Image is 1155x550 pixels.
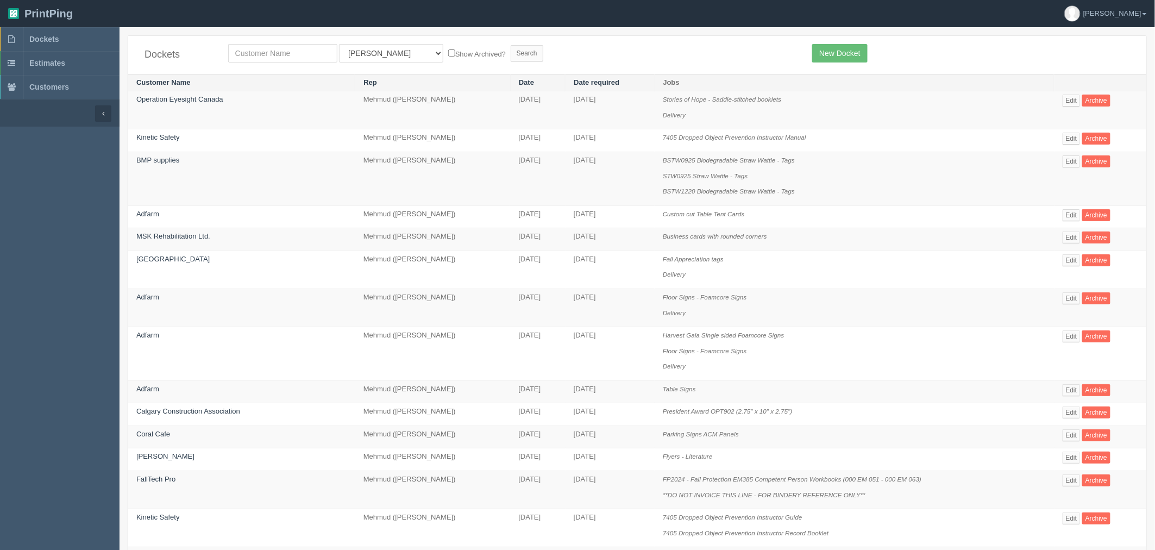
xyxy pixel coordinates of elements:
a: New Docket [812,44,867,62]
a: Archive [1082,232,1110,243]
i: Parking Signs ACM Panels [663,430,739,437]
i: BSTW1220 Biodegradable Straw Wattle - Tags [663,187,795,195]
a: [GEOGRAPHIC_DATA] [136,255,210,263]
td: Mehmud ([PERSON_NAME]) [355,380,511,403]
i: Flyers - Literature [663,453,713,460]
td: Mehmud ([PERSON_NAME]) [355,448,511,471]
span: Customers [29,83,69,91]
a: Adfarm [136,293,159,301]
td: [DATE] [510,228,565,251]
td: [DATE] [566,91,655,129]
a: Date required [574,78,619,86]
a: Adfarm [136,331,159,339]
td: [DATE] [510,471,565,509]
td: [DATE] [510,289,565,327]
td: [DATE] [510,327,565,381]
i: Table Signs [663,385,696,392]
input: Show Archived? [448,49,455,57]
a: Archive [1082,330,1110,342]
td: Mehmud ([PERSON_NAME]) [355,205,511,228]
a: BMP supplies [136,156,179,164]
a: Archive [1082,474,1110,486]
i: FP2024 - Fall Protection EM385 Competent Person Workbooks (000 EM 051 - 000 EM 063) [663,476,921,483]
span: Estimates [29,59,65,67]
td: [DATE] [566,403,655,426]
td: [DATE] [566,509,655,547]
td: [DATE] [510,448,565,471]
td: Mehmud ([PERSON_NAME]) [355,403,511,426]
a: Archive [1082,95,1110,107]
td: [DATE] [510,426,565,448]
a: Kinetic Safety [136,513,180,521]
i: Floor Signs - Foamcore Signs [663,347,747,354]
a: Adfarm [136,210,159,218]
a: Edit [1063,407,1081,418]
a: Archive [1082,292,1110,304]
h4: Dockets [145,49,212,60]
span: Dockets [29,35,59,43]
a: Edit [1063,133,1081,145]
td: [DATE] [566,289,655,327]
input: Customer Name [228,44,337,62]
a: Edit [1063,95,1081,107]
a: Edit [1063,232,1081,243]
i: Delivery [663,271,686,278]
a: MSK Rehabilitation Ltd. [136,232,210,240]
i: STW0925 Straw Wattle - Tags [663,172,748,179]
input: Search [511,45,543,61]
td: Mehmud ([PERSON_NAME]) [355,327,511,381]
td: [DATE] [510,91,565,129]
i: Floor Signs - Foamcore Signs [663,293,747,301]
td: [DATE] [510,403,565,426]
i: **DO NOT INVOICE THIS LINE - FOR BINDERY REFERENCE ONLY** [663,491,865,498]
i: Delivery [663,111,686,118]
a: Date [519,78,534,86]
td: [DATE] [566,426,655,448]
td: Mehmud ([PERSON_NAME]) [355,251,511,289]
td: [DATE] [510,251,565,289]
td: Mehmud ([PERSON_NAME]) [355,289,511,327]
i: Delivery [663,362,686,370]
td: [DATE] [510,129,565,152]
a: Operation Eyesight Canada [136,95,223,103]
a: Adfarm [136,385,159,393]
a: Edit [1063,330,1081,342]
td: Mehmud ([PERSON_NAME]) [355,426,511,448]
a: Edit [1063,292,1081,304]
a: Calgary Construction Association [136,407,240,415]
td: [DATE] [566,380,655,403]
a: Archive [1082,429,1110,441]
th: Jobs [655,74,1054,91]
a: Archive [1082,254,1110,266]
td: [DATE] [510,205,565,228]
a: Rep [363,78,377,86]
td: [DATE] [510,509,565,547]
a: Archive [1082,512,1110,524]
a: Edit [1063,254,1081,266]
td: Mehmud ([PERSON_NAME]) [355,471,511,509]
i: BSTW0925 Biodegradable Straw Wattle - Tags [663,157,795,164]
a: Archive [1082,452,1110,464]
td: Mehmud ([PERSON_NAME]) [355,91,511,129]
i: 7405 Dropped Object Prevention Instructor Guide [663,514,802,521]
td: [DATE] [566,205,655,228]
a: Edit [1063,452,1081,464]
a: Edit [1063,155,1081,167]
a: Edit [1063,429,1081,441]
i: 7405 Dropped Object Prevention Instructor Manual [663,134,806,141]
td: Mehmud ([PERSON_NAME]) [355,152,511,206]
td: Mehmud ([PERSON_NAME]) [355,509,511,547]
td: Mehmud ([PERSON_NAME]) [355,228,511,251]
a: Edit [1063,512,1081,524]
td: [DATE] [566,471,655,509]
td: Mehmud ([PERSON_NAME]) [355,129,511,152]
i: Stories of Hope - Saddle-stitched booklets [663,96,781,103]
a: [PERSON_NAME] [136,452,194,460]
a: Edit [1063,384,1081,396]
a: Coral Cafe [136,430,170,438]
td: [DATE] [566,448,655,471]
a: FallTech Pro [136,475,175,483]
a: Kinetic Safety [136,133,180,141]
td: [DATE] [566,129,655,152]
img: avatar_default-7531ab5dedf162e01f1e0bb0964e6a185e93c5c22dfe317fb01d7f8cd2b1632c.jpg [1065,6,1080,21]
